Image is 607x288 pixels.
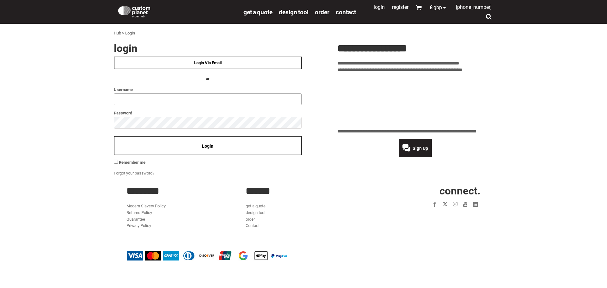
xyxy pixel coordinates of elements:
img: Discover [199,251,215,260]
span: Contact [336,9,356,16]
a: Custom Planet [114,2,240,21]
span: get a quote [243,9,273,16]
a: design tool [246,210,265,215]
span: GBP [433,5,442,10]
div: Login [125,30,135,37]
h4: OR [114,76,302,82]
img: Apple Pay [253,251,269,260]
span: £ [430,5,433,10]
a: Modern Slavery Policy [126,204,166,208]
span: order [315,9,329,16]
span: design tool [279,9,309,16]
h2: Login [114,43,302,53]
a: get a quote [246,204,266,208]
a: Guarantee [126,217,145,222]
input: Remember me [114,160,118,164]
a: Contact [336,8,356,15]
img: Custom Planet [117,5,151,17]
label: Username [114,86,302,93]
a: Login Via Email [114,57,302,69]
span: [PHONE_NUMBER] [456,4,492,10]
img: American Express [163,251,179,260]
a: Privacy Policy [126,223,151,228]
img: Visa [127,251,143,260]
a: Forgot your password? [114,171,154,175]
img: Google Pay [235,251,251,260]
a: Contact [246,223,260,228]
a: order [315,8,329,15]
span: Login Via Email [194,60,222,65]
label: Password [114,109,302,117]
a: order [246,217,255,222]
img: Mastercard [145,251,161,260]
img: PayPal [271,254,287,258]
iframe: Customer reviews powered by Trustpilot [393,213,481,221]
span: Login [202,144,213,149]
span: Sign Up [413,146,428,151]
a: Login [374,4,385,10]
h2: CONNECT. [365,186,481,196]
a: design tool [279,8,309,15]
a: get a quote [243,8,273,15]
img: China UnionPay [217,251,233,260]
a: Returns Policy [126,210,152,215]
a: Register [392,4,408,10]
iframe: Customer reviews powered by Trustpilot [337,77,493,125]
a: Hub [114,31,121,35]
div: > [122,30,124,37]
img: Diners Club [181,251,197,260]
span: Remember me [119,160,145,165]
